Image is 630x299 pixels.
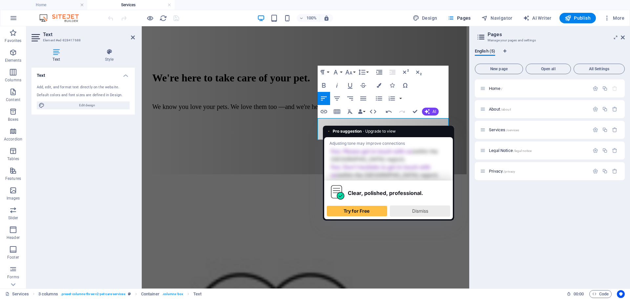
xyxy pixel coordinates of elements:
button: All Settings [574,64,625,74]
button: Ordered List [386,92,398,105]
h4: Text [31,68,135,79]
div: Duplicate [602,148,608,153]
span: . columns-box [162,290,183,298]
p: Footer [7,255,19,260]
button: Open all [526,64,571,74]
span: Click to select. Double-click to edit [141,290,159,298]
button: Redo (Ctrl+Shift+Z) [396,105,408,118]
iframe: To enrich screen reader interactions, please activate Accessibility in Grammarly extension settings [142,26,469,288]
p: Accordion [4,137,22,142]
span: Edit design [47,101,128,109]
span: Pages [448,15,471,21]
button: 100% [297,14,320,22]
div: Duplicate [602,168,608,174]
div: Services/services [487,128,589,132]
button: Edit design [37,101,130,109]
div: Settings [593,168,598,174]
div: Home/ [487,86,589,91]
div: Remove [612,106,618,112]
button: Decrease Indent [386,66,399,79]
div: Remove [612,127,618,133]
span: Click to select. Double-click to edit [193,290,201,298]
p: Favorites [5,38,21,43]
span: Code [592,290,609,298]
h3: Manage your pages and settings [488,37,612,43]
a: Click to cancel selection. Double-click to open Pages [5,290,29,298]
button: AI [422,108,439,116]
button: Navigator [479,13,515,23]
span: . preset-columns-three-v2-pet-care-services [61,290,125,298]
span: Click to open page [489,86,502,91]
button: More [601,13,627,23]
span: All Settings [577,67,622,71]
button: Insert Table [331,105,343,118]
button: Strikethrough [357,79,369,92]
p: Tables [7,156,19,161]
span: Open all [529,67,568,71]
span: Click to open page [489,169,515,174]
h4: Services [87,1,175,9]
span: New page [478,67,520,71]
span: AI Writer [523,15,552,21]
span: Publish [565,15,591,21]
div: Add, edit, and format text directly on the website. [37,85,130,90]
div: Settings [593,106,598,112]
span: Navigator [481,15,513,21]
button: Code [589,290,612,298]
i: Reload page [159,14,167,22]
span: /privacy [503,170,515,173]
h2: Pages [488,32,625,37]
span: Click to open page [489,107,511,112]
p: Content [6,97,20,102]
h4: Style [84,49,135,62]
span: English (5) [475,47,495,56]
nav: breadcrumb [38,290,202,298]
span: /legal-notice [514,149,532,153]
button: Undo (Ctrl+Z) [383,105,395,118]
button: Line Height [357,66,369,79]
button: Font Family [331,66,343,79]
div: The startpage cannot be deleted [612,86,618,91]
span: : [578,291,579,296]
img: Editor Logo [38,14,87,22]
i: On resize automatically adjust zoom level to fit chosen device. [324,15,329,21]
span: More [604,15,624,21]
button: Align Justify [357,92,369,105]
div: Duplicate [602,106,608,112]
button: Bold (Ctrl+B) [318,79,330,92]
button: Clear Formatting [344,105,356,118]
button: Align Left [318,92,330,105]
div: Language Tabs [475,49,625,61]
div: Settings [593,127,598,133]
button: Design [410,13,440,23]
div: Privacy/privacy [487,169,589,173]
button: Colors [373,79,385,92]
div: Settings [593,86,598,91]
button: AI Writer [520,13,554,23]
button: Superscript [399,66,412,79]
button: Insert Link [318,105,330,118]
button: Underline (Ctrl+U) [344,79,356,92]
span: Click to open page [489,148,532,153]
button: Unordered List [373,92,385,105]
button: Special Characters [399,79,411,92]
button: Font Size [344,66,356,79]
button: Publish [559,13,596,23]
div: Duplicate [602,127,608,133]
p: Slider [8,215,18,221]
button: Align Center [331,92,343,105]
p: Boxes [8,117,19,122]
button: Data Bindings [357,105,366,118]
h2: Text [43,32,135,37]
div: Remove [612,168,618,174]
i: This element is a customizable preset [128,292,131,296]
p: Images [7,196,20,201]
button: Paragraph Format [318,66,330,79]
button: reload [159,14,167,22]
span: AI [432,110,436,114]
button: Usercentrics [617,290,625,298]
span: / [501,87,502,91]
button: Confirm (Ctrl+⏎) [409,105,421,118]
span: Click to select. Double-click to edit [38,290,58,298]
span: /about [501,108,511,111]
